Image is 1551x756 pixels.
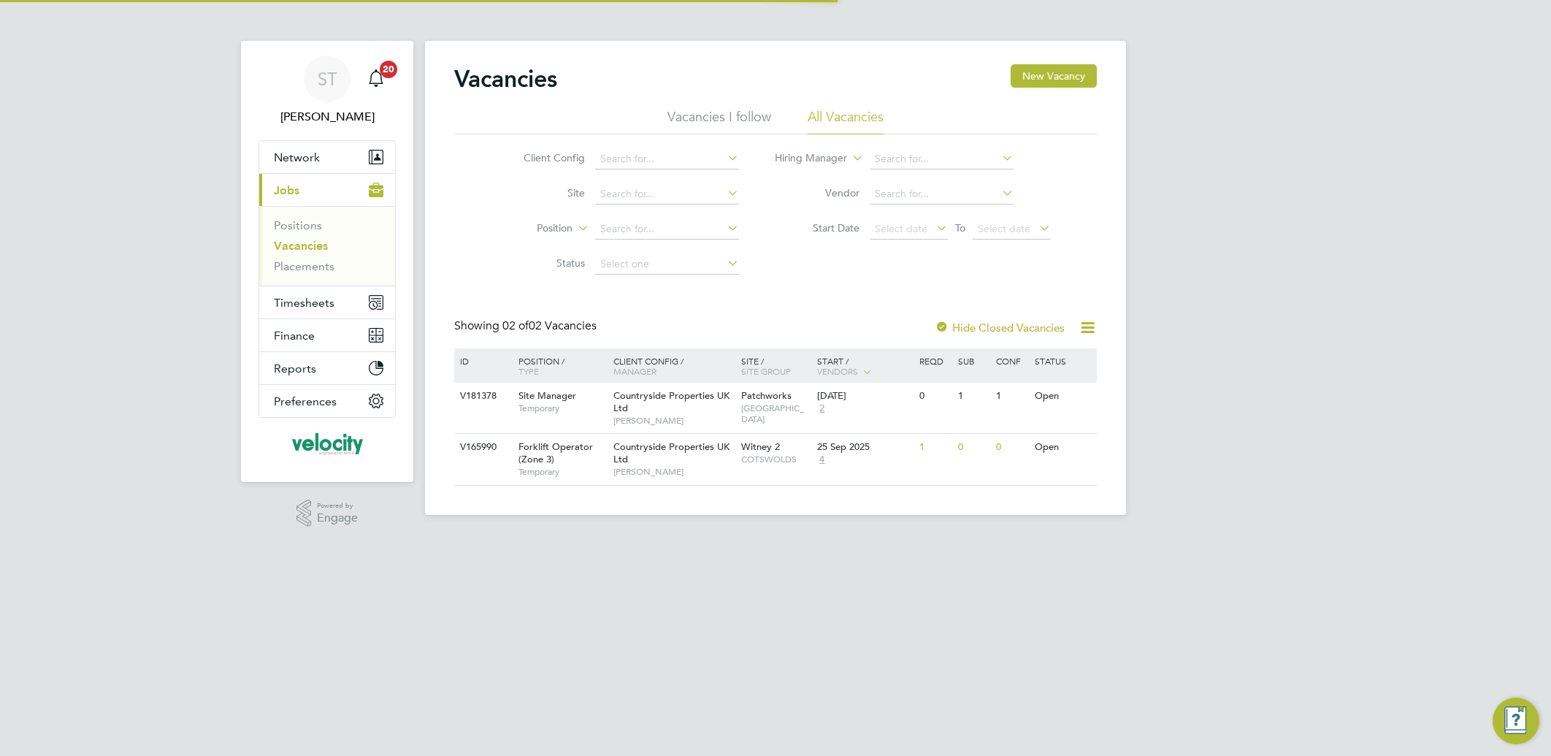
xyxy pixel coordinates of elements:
div: 0 [916,383,954,410]
span: Reports [274,362,316,375]
span: Temporary [518,466,606,478]
input: Search for... [595,184,739,205]
span: COTSWOLDS [741,454,811,465]
span: Temporary [518,402,606,414]
div: [DATE] [817,390,912,402]
a: ST[PERSON_NAME] [258,56,396,126]
div: ID [456,348,508,373]
span: [GEOGRAPHIC_DATA] [741,402,811,425]
div: Client Config / [610,348,738,383]
span: 20 [380,61,397,78]
span: 02 Vacancies [502,318,597,333]
span: [PERSON_NAME] [613,466,734,478]
label: Status [501,256,585,270]
h2: Vacancies [454,64,557,93]
span: Select date [978,222,1030,235]
span: Vendors [817,365,858,377]
button: Reports [259,352,395,384]
a: Placements [274,259,334,273]
span: Timesheets [274,296,334,310]
input: Search for... [870,149,1014,169]
span: 2 [817,402,827,415]
div: V181378 [456,383,508,410]
div: 1 [954,383,992,410]
label: Client Config [501,151,585,164]
div: 0 [954,434,992,461]
label: Start Date [775,221,859,234]
div: Open [1031,383,1095,410]
div: Open [1031,434,1095,461]
label: Site [501,186,585,199]
button: Jobs [259,174,395,206]
span: Select date [875,222,927,235]
img: velocityrecruitment-logo-retina.png [291,432,363,456]
span: Site Group [741,365,791,377]
span: Countryside Properties UK Ltd [613,440,729,465]
span: Patchworks [741,389,792,402]
button: Engage Resource Center [1493,698,1539,744]
li: All Vacancies [808,108,884,134]
span: ST [318,69,337,88]
div: Conf [992,348,1030,373]
span: Sarah Taylor [258,108,396,126]
button: Preferences [259,385,395,417]
a: Go to home page [258,432,396,456]
span: To [951,218,970,237]
span: Preferences [274,394,337,408]
div: Jobs [259,206,395,286]
span: Finance [274,329,315,343]
span: 4 [817,454,827,466]
span: Jobs [274,183,299,197]
input: Search for... [595,219,739,240]
div: Showing [454,318,600,334]
div: 1 [992,383,1030,410]
span: Witney 2 [741,440,780,453]
div: Start / [813,348,916,385]
span: Countryside Properties UK Ltd [613,389,729,414]
input: Search for... [870,184,1014,205]
a: Positions [274,218,322,232]
span: Type [518,365,539,377]
li: Vacancies I follow [667,108,771,134]
span: Manager [613,365,656,377]
span: [PERSON_NAME] [613,415,734,427]
div: Sub [954,348,992,373]
div: Reqd [916,348,954,373]
button: Network [259,141,395,173]
a: 20 [361,56,391,102]
button: New Vacancy [1011,64,1097,88]
span: Powered by [317,500,358,512]
span: Site Manager [518,389,576,402]
div: Site / [738,348,814,383]
div: 0 [992,434,1030,461]
span: Forklift Operator (Zone 3) [518,440,593,465]
label: Position [489,221,572,236]
label: Vendor [775,186,859,199]
div: 25 Sep 2025 [817,441,912,454]
button: Finance [259,319,395,351]
div: V165990 [456,434,508,461]
a: Powered byEngage [296,500,359,527]
label: Hiring Manager [763,151,847,166]
div: Status [1031,348,1095,373]
input: Search for... [595,149,739,169]
input: Select one [595,254,739,275]
label: Hide Closed Vacancies [935,321,1065,335]
span: Engage [317,512,358,524]
button: Timesheets [259,286,395,318]
nav: Main navigation [241,41,413,482]
a: Vacancies [274,239,328,253]
span: 02 of [502,318,529,333]
div: Position / [508,348,610,383]
div: 1 [916,434,954,461]
span: Network [274,150,320,164]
